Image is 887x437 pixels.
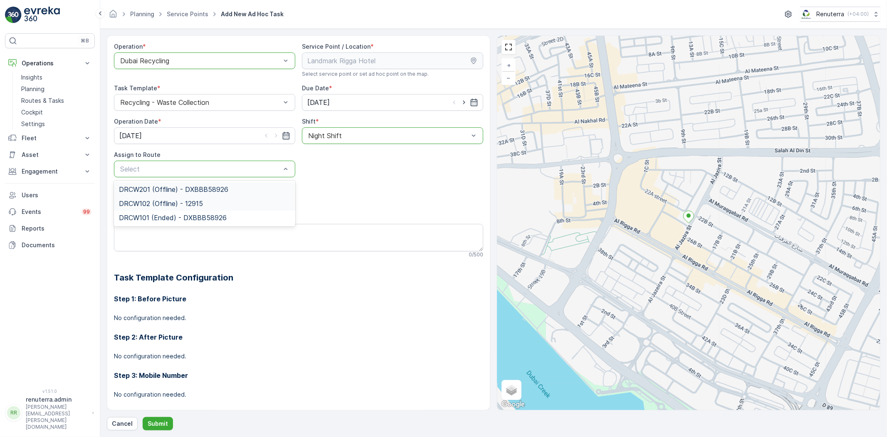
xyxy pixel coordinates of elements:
label: Due Date [302,84,329,92]
p: renuterra.admin [26,395,88,404]
h2: Task Template Configuration [114,271,483,284]
p: Insights [21,73,42,82]
a: Open this area in Google Maps (opens a new window) [499,399,527,410]
p: Renuterra [816,10,844,18]
p: ⌘B [81,37,89,44]
a: Events99 [5,204,95,220]
span: DRCW102 (Offline) - 12915 [119,200,203,207]
h3: Step 2: After Picture [114,332,483,342]
p: Routes & Tasks [21,97,64,105]
p: Events [22,208,77,216]
p: No configuration needed. [114,314,483,322]
a: Reports [5,220,95,237]
p: Reports [22,224,91,233]
p: Cockpit [21,108,43,117]
p: ( +04:00 ) [847,11,869,17]
p: Settings [21,120,45,128]
button: Engagement [5,163,95,180]
h3: Step 4: Before Picture [114,409,483,419]
p: Users [22,191,91,199]
p: Fleet [22,134,78,142]
p: Select [120,164,281,174]
span: − [507,74,511,81]
button: Renuterra(+04:00) [800,7,880,22]
a: Zoom In [502,59,515,72]
span: DRCW101 (Ended) - DXBBB58926 [119,214,227,221]
a: Routes & Tasks [18,95,95,107]
input: Landmark Rigga Hotel [302,52,483,69]
p: Documents [22,241,91,249]
p: Planning [21,85,44,93]
a: Layers [502,381,521,399]
span: + [507,62,511,69]
p: Operations [22,59,78,67]
div: RR [7,406,20,420]
label: Task Template [114,84,157,92]
a: Planning [130,10,154,17]
h3: Step 3: Mobile Number [114,370,483,380]
input: dd/mm/yyyy [302,94,483,111]
a: Cockpit [18,107,95,118]
button: Asset [5,146,95,163]
label: Shift [302,118,316,125]
img: logo [5,7,22,23]
button: Submit [143,417,173,430]
img: Google [499,399,527,410]
button: RRrenuterra.admin[PERSON_NAME][EMAIL_ADDRESS][PERSON_NAME][DOMAIN_NAME] [5,395,95,430]
span: v 1.51.0 [5,389,95,394]
span: Select service point or set ad hoc point on the map. [302,71,429,77]
a: Settings [18,118,95,130]
span: Add New Ad Hoc Task [219,10,285,18]
p: Submit [148,420,168,428]
button: Cancel [107,417,138,430]
img: logo_light-DOdMpM7g.png [24,7,60,23]
img: Screenshot_2024-07-26_at_13.33.01.png [800,10,813,19]
p: Engagement [22,167,78,176]
a: Homepage [109,12,118,20]
p: 0 / 500 [469,251,483,258]
span: DRCW201 (Offline) - DXBBB58926 [119,186,228,193]
label: Operation Date [114,118,158,125]
a: Service Points [167,10,208,17]
input: dd/mm/yyyy [114,127,295,144]
a: Users [5,187,95,204]
a: Zoom Out [502,72,515,84]
p: No configuration needed. [114,390,483,399]
button: Fleet [5,130,95,146]
button: Operations [5,55,95,72]
p: Cancel [112,420,133,428]
p: Asset [22,151,78,159]
p: No configuration needed. [114,352,483,360]
label: Operation [114,43,143,50]
h3: Step 1: Before Picture [114,294,483,304]
a: Insights [18,72,95,83]
a: Planning [18,83,95,95]
p: 99 [83,209,90,215]
a: Documents [5,237,95,253]
label: Assign to Route [114,151,161,158]
p: [PERSON_NAME][EMAIL_ADDRESS][PERSON_NAME][DOMAIN_NAME] [26,404,88,430]
a: View Fullscreen [502,41,515,53]
label: Service Point / Location [302,43,371,50]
